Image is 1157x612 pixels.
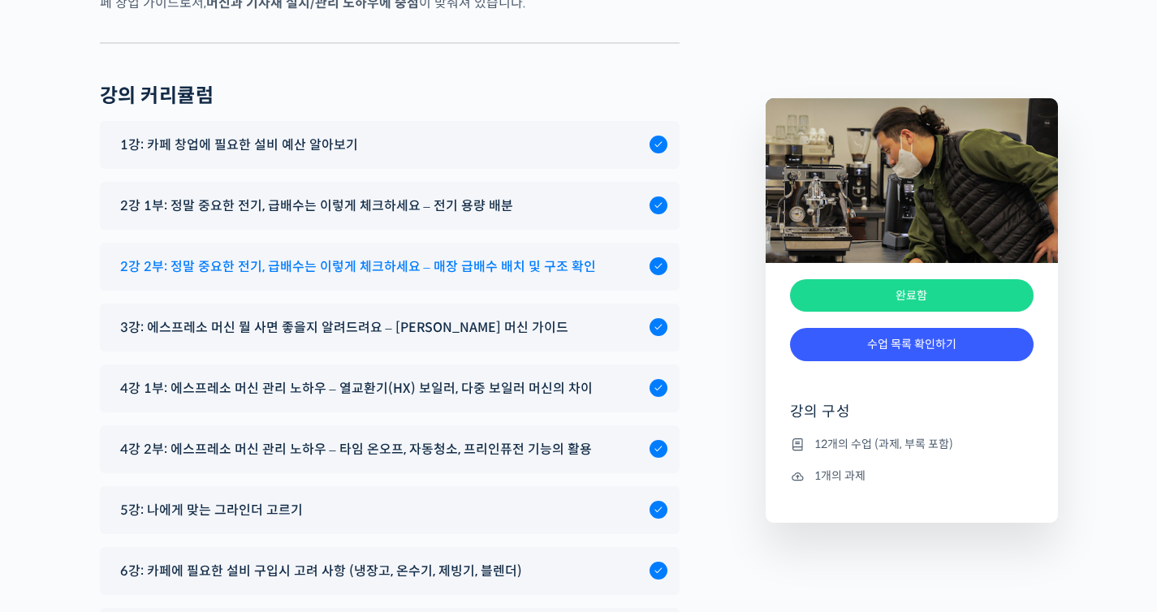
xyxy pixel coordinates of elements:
a: 2강 2부: 정말 중요한 전기, 급배수는 이렇게 체크하세요 – 매장 급배수 배치 및 구조 확인 [112,256,667,278]
span: 설정 [251,502,270,515]
a: 수업 목록 확인하기 [790,328,1034,361]
span: 5강: 나에게 맞는 그라인더 고르기 [120,499,303,521]
a: 6강: 카페에 필요한 설비 구입시 고려 사항 (냉장고, 온수기, 제빙기, 블렌더) [112,560,667,582]
li: 12개의 수업 (과제, 부록 포함) [790,434,1034,454]
a: 3강: 에스프레소 머신 뭘 사면 좋을지 알려드려요 – [PERSON_NAME] 머신 가이드 [112,317,667,338]
a: 4강 2부: 에스프레소 머신 관리 노하우 – 타임 온오프, 자동청소, 프리인퓨전 기능의 활용 [112,438,667,460]
span: 6강: 카페에 필요한 설비 구입시 고려 사항 (냉장고, 온수기, 제빙기, 블렌더) [120,560,522,582]
span: 2강 2부: 정말 중요한 전기, 급배수는 이렇게 체크하세요 – 매장 급배수 배치 및 구조 확인 [120,256,596,278]
h4: 강의 구성 [790,402,1034,434]
a: 5강: 나에게 맞는 그라인더 고르기 [112,499,667,521]
span: 1강: 카페 창업에 필요한 설비 예산 알아보기 [120,134,358,156]
span: 대화 [149,502,168,515]
span: 3강: 에스프레소 머신 뭘 사면 좋을지 알려드려요 – [PERSON_NAME] 머신 가이드 [120,317,568,338]
span: 4강 2부: 에스프레소 머신 관리 노하우 – 타임 온오프, 자동청소, 프리인퓨전 기능의 활용 [120,438,592,460]
a: 홈 [5,477,107,518]
h2: 강의 커리큘럼 [100,84,214,108]
a: 설정 [209,477,312,518]
a: 2강 1부: 정말 중요한 전기, 급배수는 이렇게 체크하세요 – 전기 용량 배분 [112,195,667,217]
span: 2강 1부: 정말 중요한 전기, 급배수는 이렇게 체크하세요 – 전기 용량 배분 [120,195,513,217]
span: 홈 [51,502,61,515]
a: 대화 [107,477,209,518]
a: 1강: 카페 창업에 필요한 설비 예산 알아보기 [112,134,667,156]
div: 완료함 [790,279,1034,312]
a: 4강 1부: 에스프레소 머신 관리 노하우 – 열교환기(HX) 보일러, 다중 보일러 머신의 차이 [112,377,667,399]
span: 4강 1부: 에스프레소 머신 관리 노하우 – 열교환기(HX) 보일러, 다중 보일러 머신의 차이 [120,377,593,399]
li: 1개의 과제 [790,467,1034,486]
